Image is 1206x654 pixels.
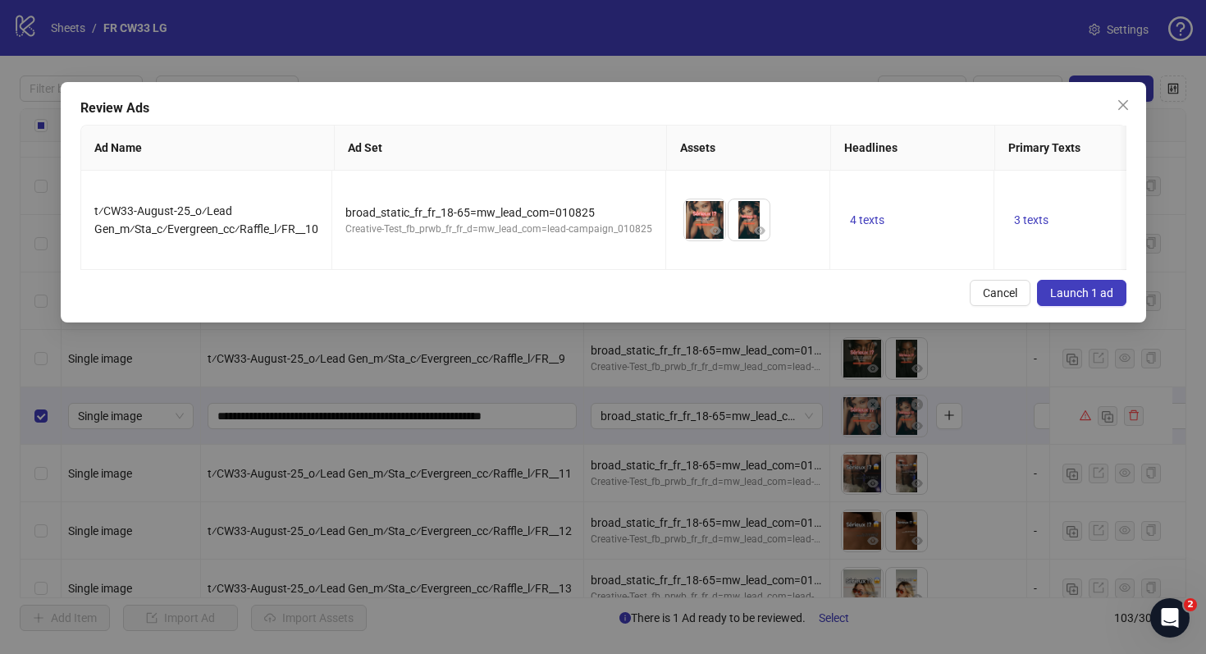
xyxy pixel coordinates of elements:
[729,199,770,240] img: Asset 2
[850,213,884,226] span: 4 texts
[1110,92,1136,118] button: Close
[1117,98,1130,112] span: close
[1050,286,1113,300] span: Launch 1 ad
[81,126,335,171] th: Ad Name
[994,126,1199,171] th: Primary Texts
[345,222,652,237] div: Creative-Test_fb_prwb_fr_fr_d=mw_lead_com=lead-campaign_010825
[1150,598,1190,638] iframe: Intercom live chat
[334,126,666,171] th: Ad Set
[970,280,1030,306] button: Cancel
[1014,213,1048,226] span: 3 texts
[1007,210,1055,230] button: 3 texts
[750,221,770,240] button: Preview
[983,286,1017,300] span: Cancel
[830,126,994,171] th: Headlines
[754,225,765,236] span: eye
[1184,598,1197,611] span: 2
[94,204,318,236] span: t⁄CW33-August-25_o⁄Lead Gen_m⁄Sta_c⁄Evergreen_cc⁄Raffle_l⁄FR__10
[666,126,830,171] th: Assets
[706,221,725,240] button: Preview
[710,225,721,236] span: eye
[80,98,1126,118] div: Review Ads
[843,210,891,230] button: 4 texts
[345,204,652,222] div: broad_static_fr_fr_18-65=mw_lead_com=010825
[1037,280,1126,306] button: Launch 1 ad
[684,199,725,240] img: Asset 1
